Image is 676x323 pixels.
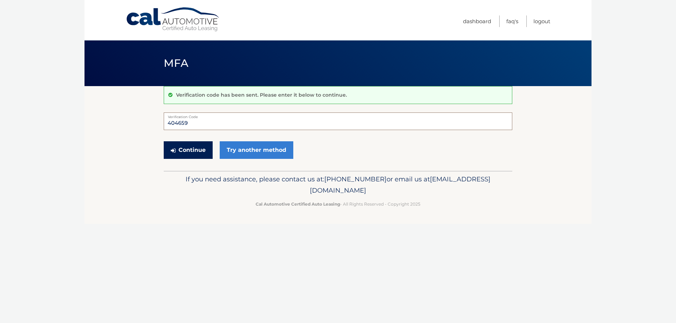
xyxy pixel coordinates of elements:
[506,15,518,27] a: FAQ's
[126,7,221,32] a: Cal Automotive
[256,201,340,207] strong: Cal Automotive Certified Auto Leasing
[220,141,293,159] a: Try another method
[168,174,508,196] p: If you need assistance, please contact us at: or email us at
[168,200,508,208] p: - All Rights Reserved - Copyright 2025
[324,175,387,183] span: [PHONE_NUMBER]
[533,15,550,27] a: Logout
[164,112,512,130] input: Verification Code
[164,112,512,118] label: Verification Code
[164,141,213,159] button: Continue
[176,92,347,98] p: Verification code has been sent. Please enter it below to continue.
[463,15,491,27] a: Dashboard
[164,57,188,70] span: MFA
[310,175,490,194] span: [EMAIL_ADDRESS][DOMAIN_NAME]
